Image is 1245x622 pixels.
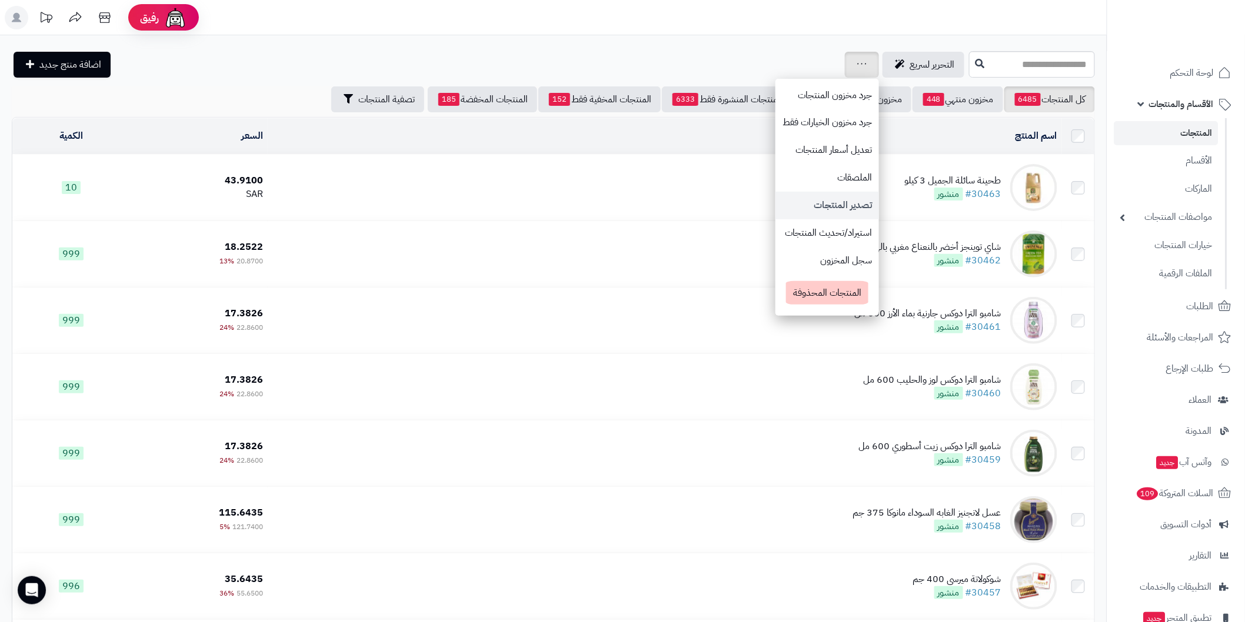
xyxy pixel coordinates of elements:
span: 999 [59,513,84,526]
a: أدوات التسويق [1114,510,1238,539]
img: شامبو الترا دوكس زيت أسطوري 600 مل [1010,430,1057,477]
span: 6485 [1015,93,1041,106]
span: 24% [219,455,234,466]
span: التحرير لسريع [910,58,955,72]
a: جرد مخزون الخيارات فقط [775,109,879,136]
span: 17.3826 [225,439,263,453]
span: المنتجات المحذوفة [786,281,868,305]
span: 10 [62,181,81,194]
a: #30461 [966,320,1001,334]
a: المنتجات المنشورة فقط6333 [662,86,792,112]
span: 13% [219,256,234,266]
span: طلبات الإرجاع [1166,360,1214,377]
a: التقارير [1114,541,1238,570]
a: #30459 [966,453,1001,467]
div: شاي توينجز أخضر بالنعناع مغربي بالهيل 25 كيس [834,240,1001,254]
span: 5% [219,521,230,532]
div: شوكولاتة ميرسي 400 جم [913,573,1001,586]
a: المنتجات المخفية فقط152 [538,86,661,112]
a: الملصقات [775,164,879,192]
a: المنتجات المحذوفة [777,274,877,313]
span: منشور [934,320,963,333]
span: اضافة منتج جديد [39,58,101,72]
a: الأقسام [1114,148,1219,173]
span: رفيق [140,11,159,25]
a: الملفات الرقمية [1114,261,1219,286]
span: 6333 [673,93,698,106]
img: شوكولاتة ميرسي 400 جم [1010,563,1057,610]
a: الماركات [1114,176,1219,202]
span: 36% [219,588,234,598]
span: 17.3826 [225,306,263,320]
span: لوحة التحكم [1170,65,1214,81]
span: العملاء [1189,392,1212,408]
span: 24% [219,322,234,333]
a: العملاء [1114,386,1238,414]
a: المنتجات [1114,121,1219,145]
div: عسل لانجنيز الغابه السوداء مانوكا 375 جم [853,506,1001,520]
button: تصفية المنتجات [331,86,424,112]
span: 35.6435 [225,572,263,586]
img: شامبو الترا دوكس جارنية بماء الأرز 600 مل [1010,297,1057,344]
a: لوحة التحكم [1114,59,1238,87]
span: منشور [934,387,963,400]
a: اسم المنتج [1016,129,1057,143]
span: منشور [934,520,963,533]
span: 999 [59,248,84,260]
span: وآتس آب [1156,454,1212,470]
img: شامبو الترا دوكس لوز والحليب 600 مل [1010,363,1057,410]
span: 20.8700 [237,256,263,266]
a: طلبات الإرجاع [1114,355,1238,383]
a: المنتجات المخفضة185 [428,86,537,112]
a: استيراد/تحديث المنتجات [775,219,879,247]
span: 22.8600 [237,389,263,399]
span: منشور [934,188,963,200]
img: طحينة سائلة الجميل 3 كيلو [1010,164,1057,211]
a: سجل المخزون [775,247,879,275]
div: SAR [135,188,263,201]
span: أدوات التسويق [1161,516,1212,533]
span: 999 [59,380,84,393]
div: شامبو الترا دوكس جارنية بماء الأرز 600 مل [855,307,1001,320]
img: logo-2.png [1165,16,1234,41]
a: #30457 [966,586,1001,600]
span: 22.8600 [237,455,263,466]
a: وآتس آبجديد [1114,448,1238,476]
span: 17.3826 [225,373,263,387]
span: منشور [934,453,963,466]
span: 999 [59,447,84,460]
a: التطبيقات والخدمات [1114,573,1238,601]
span: جديد [1157,456,1179,469]
div: Open Intercom Messenger [18,576,46,604]
a: مخزون منتهي448 [913,86,1003,112]
a: تصدير المنتجات [775,192,879,219]
span: تصفية المنتجات [358,92,415,106]
span: 18.2522 [225,240,263,254]
a: #30458 [966,519,1001,533]
span: 999 [59,314,84,327]
span: المدونة [1186,423,1212,439]
span: 22.8600 [237,322,263,333]
span: المراجعات والأسئلة [1147,329,1214,346]
img: شاي توينجز أخضر بالنعناع مغربي بالهيل 25 كيس [1010,230,1057,277]
span: 115.6435 [219,506,263,520]
div: شامبو الترا دوكس زيت أسطوري 600 مل [859,440,1001,453]
span: الأقسام والمنتجات [1149,96,1214,112]
a: #30462 [966,253,1001,267]
a: كل المنتجات6485 [1004,86,1095,112]
a: جرد مخزون المنتجات [775,82,879,109]
a: التحرير لسريع [883,52,964,78]
span: 24% [219,389,234,399]
span: 109 [1136,487,1159,501]
span: 448 [923,93,944,106]
a: السلات المتروكة109 [1114,479,1238,507]
span: منشور [934,586,963,599]
a: #30463 [966,187,1001,201]
a: تحديثات المنصة [31,6,61,32]
a: خيارات المنتجات [1114,233,1219,258]
a: الطلبات [1114,292,1238,320]
span: 121.7400 [232,521,263,532]
span: 185 [438,93,460,106]
div: شامبو الترا دوكس لوز والحليب 600 مل [864,373,1001,387]
span: 152 [549,93,570,106]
